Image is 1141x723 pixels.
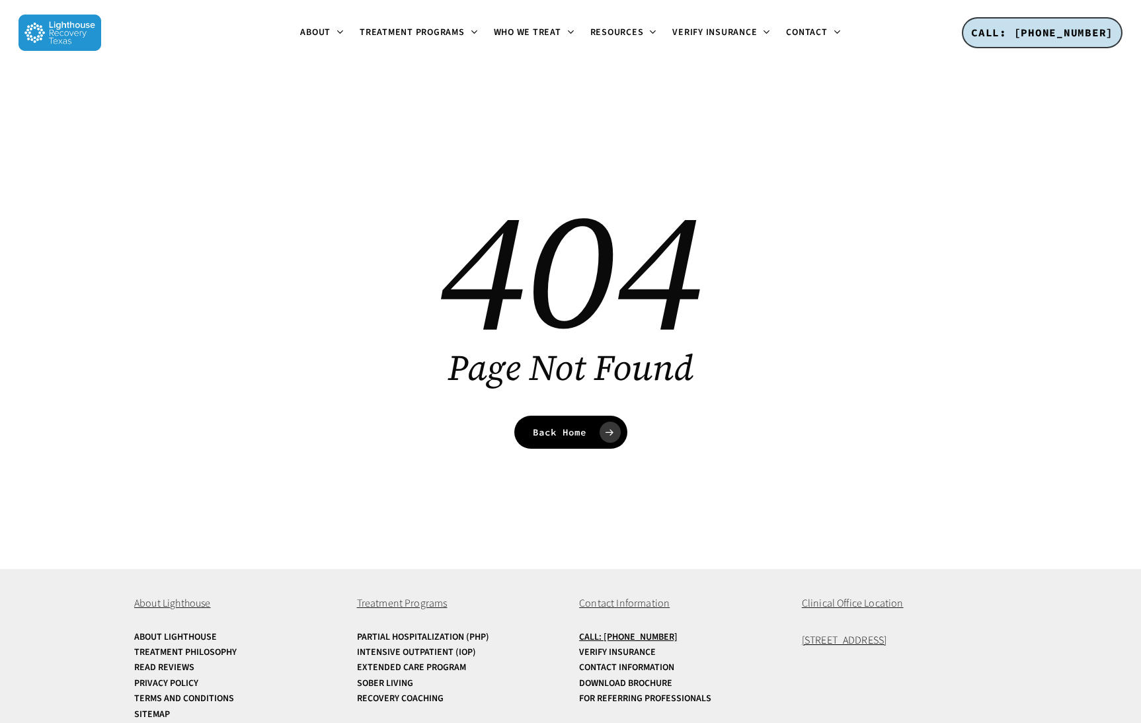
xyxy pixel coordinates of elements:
[579,630,678,644] u: Call: [PHONE_NUMBER]
[971,26,1113,39] span: CALL: [PHONE_NUMBER]
[579,648,784,658] a: Verify Insurance
[19,15,101,51] img: Lighthouse Recovery Texas
[582,28,665,38] a: Resources
[672,26,757,39] span: Verify Insurance
[134,187,1007,352] h1: 404
[134,596,211,611] span: About Lighthouse
[579,632,784,642] a: Call: [PHONE_NUMBER]
[590,26,644,39] span: Resources
[360,26,465,39] span: Treatment Programs
[579,679,784,689] a: Download Brochure
[579,694,784,704] a: For Referring Professionals
[134,648,339,658] a: Treatment Philosophy
[134,632,339,642] a: About Lighthouse
[357,663,562,673] a: Extended Care Program
[357,679,562,689] a: Sober Living
[533,426,586,439] span: Back Home
[802,596,904,611] span: Clinical Office Location
[494,26,561,39] span: Who We Treat
[579,663,784,673] a: Contact Information
[664,28,778,38] a: Verify Insurance
[134,663,339,673] a: Read Reviews
[778,28,848,38] a: Contact
[962,17,1122,49] a: CALL: [PHONE_NUMBER]
[579,596,670,611] span: Contact Information
[134,679,339,689] a: Privacy Policy
[514,416,627,449] a: Back Home
[134,710,339,720] a: Sitemap
[134,694,339,704] a: Terms and Conditions
[357,632,562,642] a: Partial Hospitalization (PHP)
[357,694,562,704] a: Recovery Coaching
[300,26,331,39] span: About
[352,28,486,38] a: Treatment Programs
[786,26,827,39] span: Contact
[802,633,887,648] a: [STREET_ADDRESS]
[292,28,352,38] a: About
[357,648,562,658] a: Intensive Outpatient (IOP)
[486,28,582,38] a: Who We Treat
[357,596,448,611] span: Treatment Programs
[134,357,1007,378] h2: Page Not Found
